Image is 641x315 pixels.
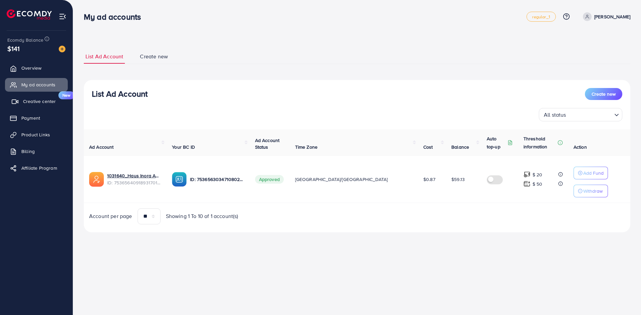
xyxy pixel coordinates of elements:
[585,88,622,100] button: Create new
[190,175,244,183] p: ID: 7536563034710802440
[59,46,65,52] img: image
[423,176,435,183] span: $0.87
[5,145,68,158] a: Billing
[574,144,587,150] span: Action
[7,44,20,53] span: $141
[592,91,616,97] span: Create new
[583,169,604,177] p: Add Fund
[23,98,56,105] span: Creative center
[5,95,68,108] a: Creative centerNew
[21,115,40,121] span: Payment
[568,109,612,120] input: Search for option
[295,176,388,183] span: [GEOGRAPHIC_DATA]/[GEOGRAPHIC_DATA]
[21,81,55,88] span: My ad accounts
[523,180,530,187] img: top-up amount
[7,9,52,20] img: logo
[21,131,50,138] span: Product Links
[487,135,506,151] p: Auto top-up
[523,171,530,178] img: top-up amount
[89,212,132,220] span: Account per page
[574,167,608,179] button: Add Fund
[523,135,556,151] p: Threshold information
[526,12,556,22] a: regular_1
[580,12,630,21] a: [PERSON_NAME]
[166,212,238,220] span: Showing 1 To 10 of 1 account(s)
[451,176,465,183] span: $59.13
[107,179,161,186] span: ID: 7536564091893170192
[295,144,317,150] span: Time Zone
[21,165,57,171] span: Affiliate Program
[140,53,168,60] span: Create new
[59,13,66,20] img: menu
[543,110,568,120] span: All status
[21,65,41,71] span: Overview
[255,137,280,150] span: Ad Account Status
[574,185,608,197] button: Withdraw
[107,172,161,179] a: 1031640_Haus Inora Ad Account_1754743107502
[451,144,469,150] span: Balance
[89,172,104,187] img: ic-ads-acc.e4c84228.svg
[172,172,187,187] img: ic-ba-acc.ded83a64.svg
[255,175,284,184] span: Approved
[613,285,636,310] iframe: Chat
[107,172,161,186] div: <span class='underline'>1031640_Haus Inora Ad Account_1754743107502</span></br>7536564091893170192
[532,15,550,19] span: regular_1
[5,161,68,175] a: Affiliate Program
[92,89,148,99] h3: List Ad Account
[583,187,603,195] p: Withdraw
[58,91,74,99] span: New
[5,111,68,125] a: Payment
[85,53,123,60] span: List Ad Account
[7,37,43,43] span: Ecomdy Balance
[84,12,146,22] h3: My ad accounts
[172,144,195,150] span: Your BC ID
[594,13,630,21] p: [PERSON_NAME]
[423,144,433,150] span: Cost
[5,61,68,75] a: Overview
[89,144,114,150] span: Ad Account
[5,128,68,141] a: Product Links
[539,108,622,121] div: Search for option
[532,171,543,179] p: $ 20
[532,180,543,188] p: $ 50
[5,78,68,91] a: My ad accounts
[21,148,35,155] span: Billing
